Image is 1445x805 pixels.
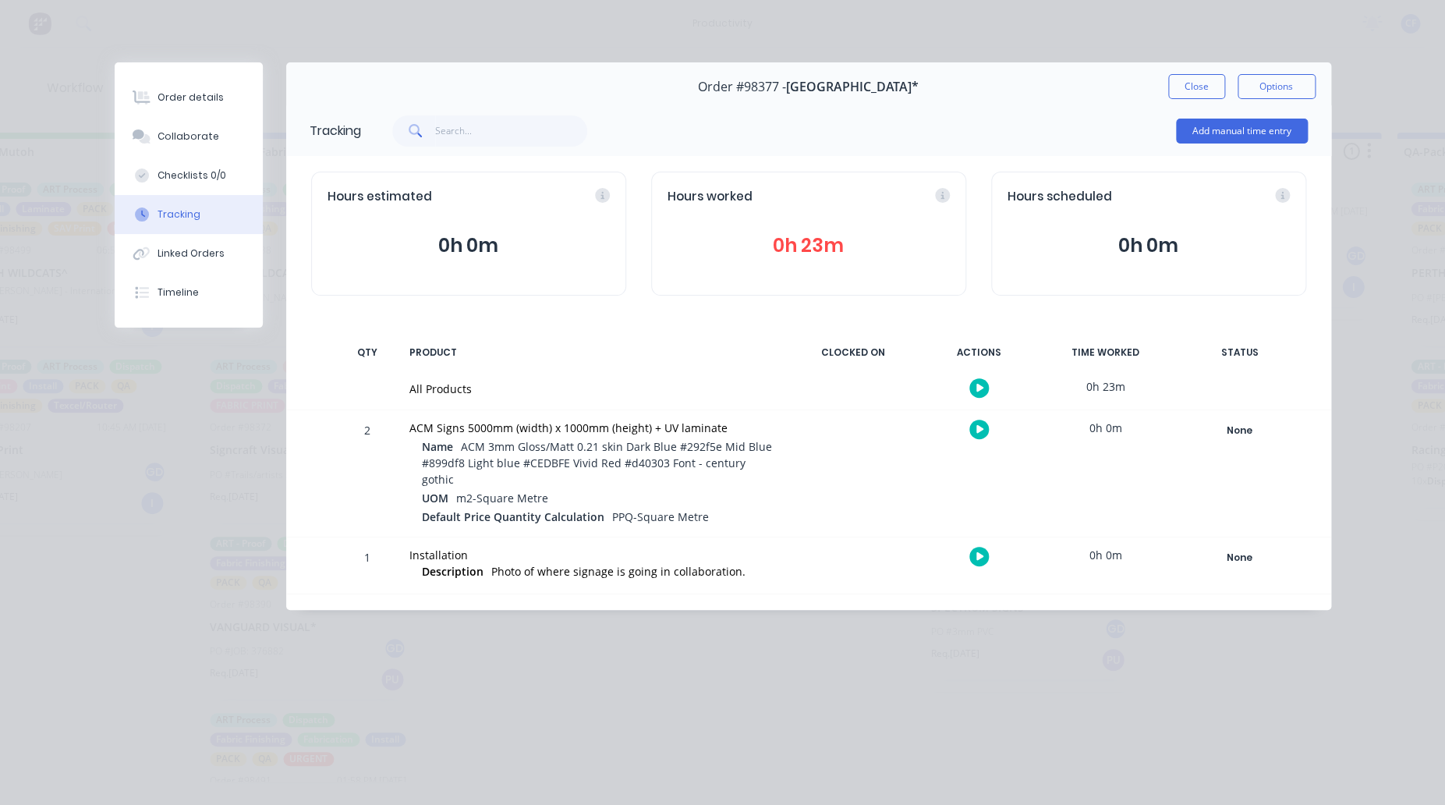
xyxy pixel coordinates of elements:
[456,491,548,505] span: m2-Square Metre
[1183,547,1297,569] button: None
[1047,410,1164,445] div: 0h 0m
[921,336,1038,369] div: ACTIONS
[400,336,785,369] div: PRODUCT
[1008,231,1290,261] button: 0h 0m
[1047,336,1164,369] div: TIME WORKED
[115,156,263,195] button: Checklists 0/0
[1168,74,1225,99] button: Close
[115,78,263,117] button: Order details
[1047,537,1164,573] div: 0h 0m
[491,564,746,579] span: Photo of where signage is going in collaboration.
[422,438,453,455] span: Name
[1184,420,1296,441] div: None
[310,122,361,140] div: Tracking
[115,117,263,156] button: Collaborate
[698,80,786,94] span: Order #98377 -
[158,90,224,105] div: Order details
[344,540,391,594] div: 1
[158,207,200,222] div: Tracking
[795,336,912,369] div: CLOCKED ON
[422,509,604,525] span: Default Price Quantity Calculation
[612,509,709,524] span: PPQ-Square Metre
[422,563,483,580] span: Description
[1047,369,1164,404] div: 0h 23m
[409,547,776,563] div: Installation
[328,188,432,206] span: Hours estimated
[786,80,919,94] span: [GEOGRAPHIC_DATA]*
[158,246,225,261] div: Linked Orders
[115,234,263,273] button: Linked Orders
[158,285,199,300] div: Timeline
[409,381,776,397] div: All Products
[409,420,776,436] div: ACM Signs 5000mm (width) x 1000mm (height) + UV laminate
[328,231,610,261] button: 0h 0m
[158,129,219,144] div: Collaborate
[422,490,448,506] span: UOM
[668,188,753,206] span: Hours worked
[1008,188,1112,206] span: Hours scheduled
[422,439,772,487] span: ACM 3mm Gloss/Matt 0.21 skin Dark Blue #292f5e Mid Blue #899df8 Light blue #CEDBFE Vivid Red #d40...
[115,195,263,234] button: Tracking
[344,413,391,537] div: 2
[344,336,391,369] div: QTY
[435,115,587,147] input: Search...
[1176,119,1308,144] button: Add manual time entry
[115,273,263,312] button: Timeline
[158,168,226,183] div: Checklists 0/0
[1238,74,1316,99] button: Options
[1174,336,1306,369] div: STATUS
[1184,548,1296,568] div: None
[668,231,950,261] button: 0h 23m
[1183,420,1297,442] button: None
